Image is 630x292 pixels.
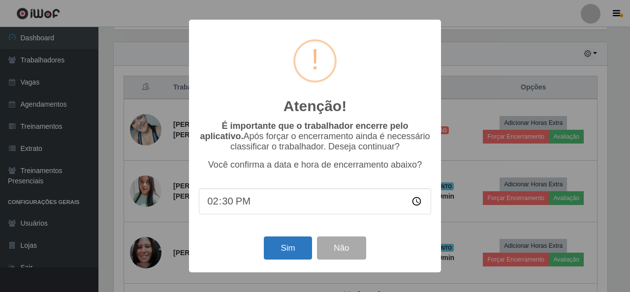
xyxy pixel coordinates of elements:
[200,121,408,141] b: É importante que o trabalhador encerre pelo aplicativo.
[283,97,346,115] h2: Atenção!
[264,236,312,260] button: Sim
[199,121,431,152] p: Após forçar o encerramento ainda é necessário classificar o trabalhador. Deseja continuar?
[317,236,366,260] button: Não
[199,160,431,170] p: Você confirma a data e hora de encerramento abaixo?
